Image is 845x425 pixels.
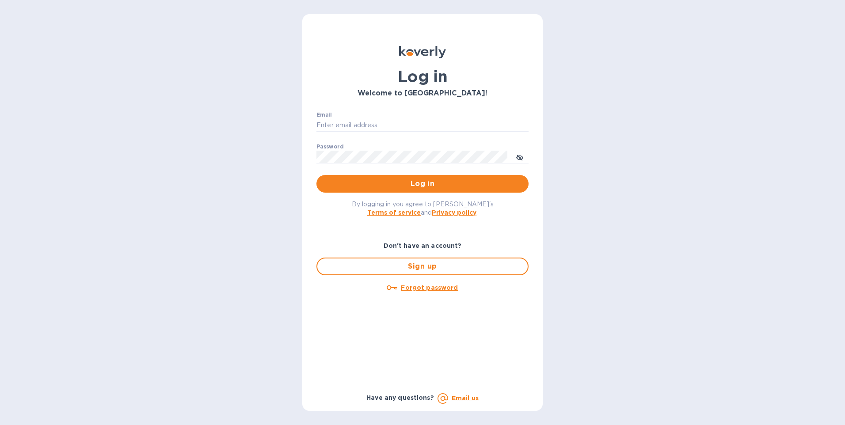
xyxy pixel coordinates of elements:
[316,258,529,275] button: Sign up
[352,201,494,216] span: By logging in you agree to [PERSON_NAME]'s and .
[452,395,479,402] a: Email us
[366,394,434,401] b: Have any questions?
[316,112,332,118] label: Email
[316,89,529,98] h3: Welcome to [GEOGRAPHIC_DATA]!
[399,46,446,58] img: Koverly
[511,148,529,166] button: toggle password visibility
[324,261,521,272] span: Sign up
[316,175,529,193] button: Log in
[401,284,458,291] u: Forgot password
[384,242,462,249] b: Don't have an account?
[316,119,529,132] input: Enter email address
[316,144,343,149] label: Password
[316,67,529,86] h1: Log in
[367,209,421,216] a: Terms of service
[324,178,521,189] span: Log in
[432,209,476,216] a: Privacy policy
